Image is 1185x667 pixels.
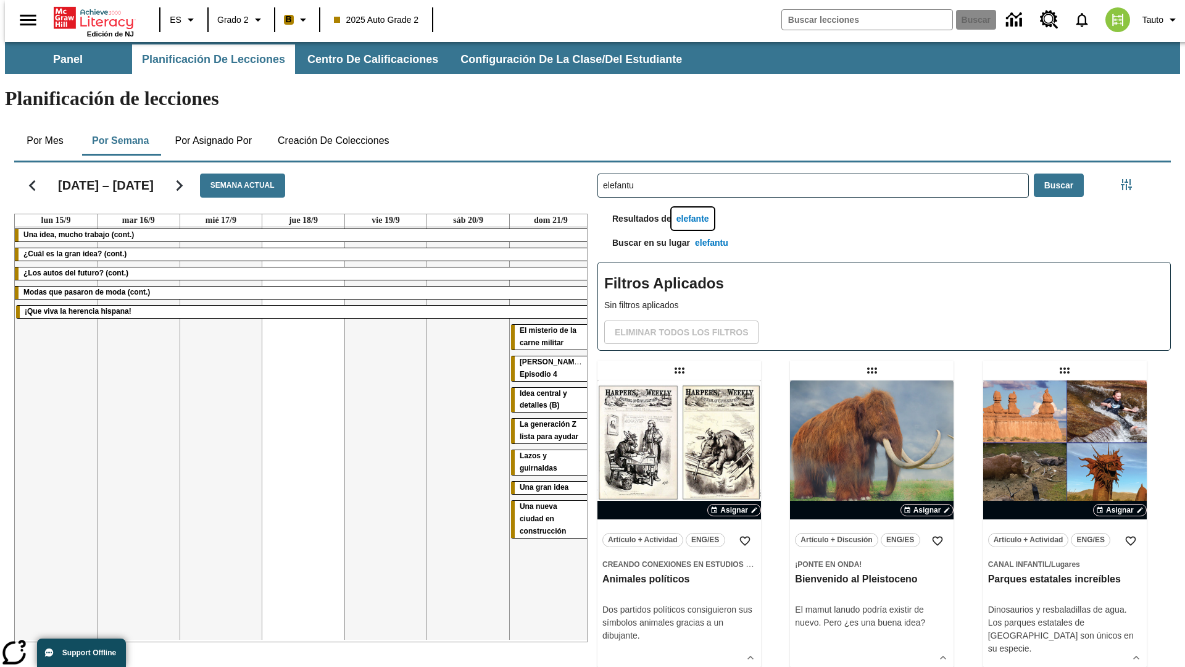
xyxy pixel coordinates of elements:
button: Configuración de la clase/del estudiante [451,44,692,74]
span: Tauto [1142,14,1163,27]
div: Lección arrastrable: Animales políticos [670,361,689,380]
button: Abrir el menú lateral [10,2,46,38]
button: Semana actual [200,174,285,198]
button: Por asignado por [165,126,262,156]
button: Artículo + Actividad [988,533,1069,547]
div: Lazos y guirnaldas [511,450,591,475]
span: Tema: ¡Ponte en onda!/null [795,558,949,571]
a: 21 de septiembre de 2025 [531,214,570,227]
div: Subbarra de navegación [5,42,1180,74]
a: 18 de septiembre de 2025 [286,214,320,227]
div: Elena Menope: Episodio 4 [511,356,591,381]
span: Una gran idea [520,483,568,492]
button: ENG/ES [881,533,920,547]
span: Lugares [1051,560,1080,569]
span: La generación Z lista para ayudar [520,420,578,441]
a: 16 de septiembre de 2025 [120,214,157,227]
span: Centro de calificaciones [307,52,438,67]
span: Artículo + Actividad [994,534,1063,547]
button: Ver más [934,648,952,667]
span: Tema: Canal Infantil/Lugares [988,558,1142,571]
button: Por mes [14,126,76,156]
span: Configuración de la clase/del estudiante [460,52,682,67]
div: Dos partidos políticos consiguieron sus símbolos animales gracias a un dibujante. [602,603,756,642]
button: elefante [671,208,714,230]
h3: Bienvenido al Pleistoceno [795,573,949,586]
span: Modas que pasaron de moda (cont.) [23,288,150,296]
div: Idea central y detalles (B) [511,388,591,413]
button: Creación de colecciones [268,126,399,156]
button: Añadir a mis Favoritas [1120,530,1142,552]
div: Una nueva ciudad en construcción [511,501,591,538]
button: Panel [6,44,130,74]
input: Buscar campo [782,10,952,30]
button: Artículo + Discusión [795,533,878,547]
button: Menú lateral de filtros [1114,172,1139,197]
h2: [DATE] – [DATE] [58,178,154,193]
div: Portada [54,4,134,38]
div: Filtros Aplicados [597,262,1171,351]
button: Planificación de lecciones [132,44,295,74]
button: Añadir a mis Favoritas [734,530,756,552]
div: Una gran idea [511,482,591,494]
span: ENG/ES [1077,534,1105,547]
span: Creando conexiones en Estudios Sociales [602,560,783,569]
p: Resultados de [597,212,671,232]
img: avatar image [1105,7,1130,32]
div: Una idea, mucho trabajo (cont.) [15,229,592,241]
a: Centro de recursos, Se abrirá en una pestaña nueva. [1033,3,1066,36]
button: Asignar Elegir fechas [707,504,761,516]
button: Centro de calificaciones [297,44,448,74]
a: Notificaciones [1066,4,1098,36]
p: Buscar en su lugar [597,237,690,256]
a: 17 de septiembre de 2025 [203,214,239,227]
h3: Parques estatales increíbles [988,573,1142,586]
div: El misterio de la carne militar [511,325,591,350]
div: El mamut lanudo podría existir de nuevo. Pero ¿es una buena idea? [795,603,949,629]
span: Una nueva ciudad en construcción [520,502,566,535]
a: Portada [54,6,134,30]
button: Ver más [1127,648,1145,667]
input: Buscar lecciones [598,174,1028,197]
span: Tema: Creando conexiones en Estudios Sociales/Historia de Estados Unidos I [602,558,756,571]
button: Asignar Elegir fechas [1093,504,1147,516]
span: Panel [53,52,83,67]
span: Asignar [720,505,748,516]
button: Escoja un nuevo avatar [1098,4,1137,36]
button: Seguir [164,170,195,201]
h3: Animales políticos [602,573,756,586]
div: ¡Que viva la herencia hispana! [16,306,591,318]
span: Canal Infantil [988,560,1049,569]
button: Asignar Elegir fechas [900,504,954,516]
span: ES [170,14,181,27]
span: ¡Ponte en onda! [795,560,862,569]
span: Asignar [1106,505,1134,516]
button: Por semana [82,126,159,156]
span: Planificación de lecciones [142,52,285,67]
div: ¿Cuál es la gran idea? (cont.) [15,248,592,261]
a: Centro de información [999,3,1033,37]
span: B [286,12,292,27]
span: Asignar [913,505,941,516]
span: ¿Cuál es la gran idea? (cont.) [23,250,127,258]
span: Idea central y detalles (B) [520,389,567,410]
button: elefantu [690,232,733,254]
span: Lazos y guirnaldas [520,451,557,472]
span: Artículo + Actividad [608,534,678,547]
span: Edición de NJ [87,30,134,38]
p: Sin filtros aplicados [604,299,1164,312]
button: Regresar [17,170,48,201]
div: Modas que pasaron de moda (cont.) [15,287,592,299]
div: Lección arrastrable: Bienvenido al Pleistoceno [862,361,882,380]
span: 2025 Auto Grade 2 [334,14,419,27]
button: Grado: Grado 2, Elige un grado [212,9,270,31]
span: ¡Que viva la herencia hispana! [25,307,131,316]
a: 19 de septiembre de 2025 [369,214,402,227]
a: 15 de septiembre de 2025 [39,214,73,227]
button: Perfil/Configuración [1137,9,1185,31]
button: Boost El color de la clase es anaranjado claro. Cambiar el color de la clase. [279,9,315,31]
button: Support Offline [37,639,126,667]
div: La generación Z lista para ayudar [511,419,591,443]
button: Buscar [1034,174,1084,198]
span: Elena Menope: Episodio 4 [520,358,584,379]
